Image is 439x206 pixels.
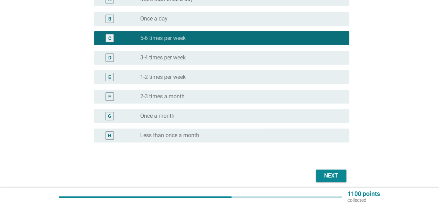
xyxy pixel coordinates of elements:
[347,191,380,197] p: 1100 points
[140,132,199,139] label: Less than once a month
[347,197,380,203] p: collected
[108,54,111,61] div: D
[316,170,346,182] button: Next
[140,93,185,100] label: 2-3 times a month
[108,15,111,23] div: B
[140,113,175,120] label: Once a month
[108,113,111,120] div: G
[108,35,111,42] div: C
[108,93,111,100] div: F
[140,15,168,22] label: Once a day
[108,74,111,81] div: E
[321,172,341,180] div: Next
[140,74,186,81] label: 1-2 times per week
[108,132,111,139] div: H
[140,35,186,42] label: 5-6 times per week
[140,54,186,61] label: 3-4 times per week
